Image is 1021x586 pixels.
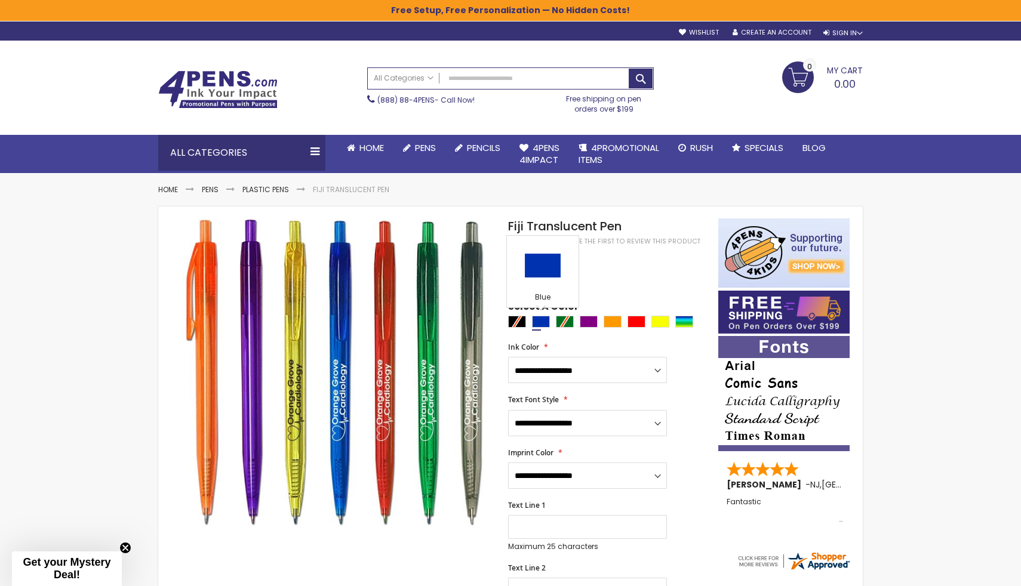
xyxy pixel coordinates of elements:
img: font-personalization-examples [718,336,850,451]
span: Text Font Style [508,394,559,405]
a: 4pens.com certificate URL [736,564,851,574]
li: Fiji Translucent Pen [313,185,389,195]
div: Get your Mystery Deal!Close teaser [12,551,122,586]
div: Yellow [651,316,669,328]
span: 4Pens 4impact [519,141,559,166]
a: 4Pens4impact [510,135,569,174]
span: Text Line 2 [508,563,546,573]
span: Specials [745,141,783,154]
a: (888) 88-4PENS [377,95,435,105]
div: Free shipping on pen orders over $199 [554,90,654,113]
div: All Categories [158,135,325,171]
div: Fantastic [727,498,842,523]
span: Get your Mystery Deal! [23,556,110,581]
span: Imprint Color [508,448,553,458]
img: Free shipping on orders over $199 [718,291,850,334]
a: Wishlist [679,28,719,37]
span: - Call Now! [377,95,475,105]
a: Rush [669,135,722,161]
span: Select A Color [508,300,579,316]
div: Red [628,316,645,328]
a: Plastic Pens [242,184,289,195]
span: Rush [690,141,713,154]
a: All Categories [368,68,439,88]
div: Purple [580,316,598,328]
a: Create an Account [733,28,811,37]
a: Home [337,135,393,161]
img: 4pens 4 kids [718,218,850,288]
span: NJ [810,479,820,491]
a: Specials [722,135,793,161]
span: 0 [807,61,812,72]
a: 0.00 0 [782,61,863,91]
a: Pens [202,184,219,195]
span: 0.00 [834,76,856,91]
span: 4PROMOTIONAL ITEMS [579,141,659,166]
span: Fiji Translucent Pen [508,218,622,235]
span: [PERSON_NAME] [727,479,805,491]
img: 4pens.com widget logo [736,550,851,572]
a: Pens [393,135,445,161]
span: Blog [802,141,826,154]
div: Blue [532,316,550,328]
span: Ink Color [508,342,539,352]
img: Fiji Translucent Pen [182,217,492,527]
a: 4PROMOTIONALITEMS [569,135,669,174]
img: 4Pens Custom Pens and Promotional Products [158,70,278,109]
iframe: Google Customer Reviews [922,554,1021,586]
span: Pencils [467,141,500,154]
a: Pencils [445,135,510,161]
div: Sign In [823,29,863,38]
a: Be the first to review this product [575,237,700,246]
span: Text Line 1 [508,500,546,510]
span: - , [805,479,909,491]
div: Orange [604,316,622,328]
span: Home [359,141,384,154]
div: Blue [510,292,576,304]
a: Home [158,184,178,195]
span: [GEOGRAPHIC_DATA] [822,479,909,491]
span: Pens [415,141,436,154]
span: All Categories [374,73,433,83]
p: Maximum 25 characters [508,542,667,551]
a: Blog [793,135,835,161]
button: Close teaser [119,542,131,554]
div: Assorted [675,316,693,328]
